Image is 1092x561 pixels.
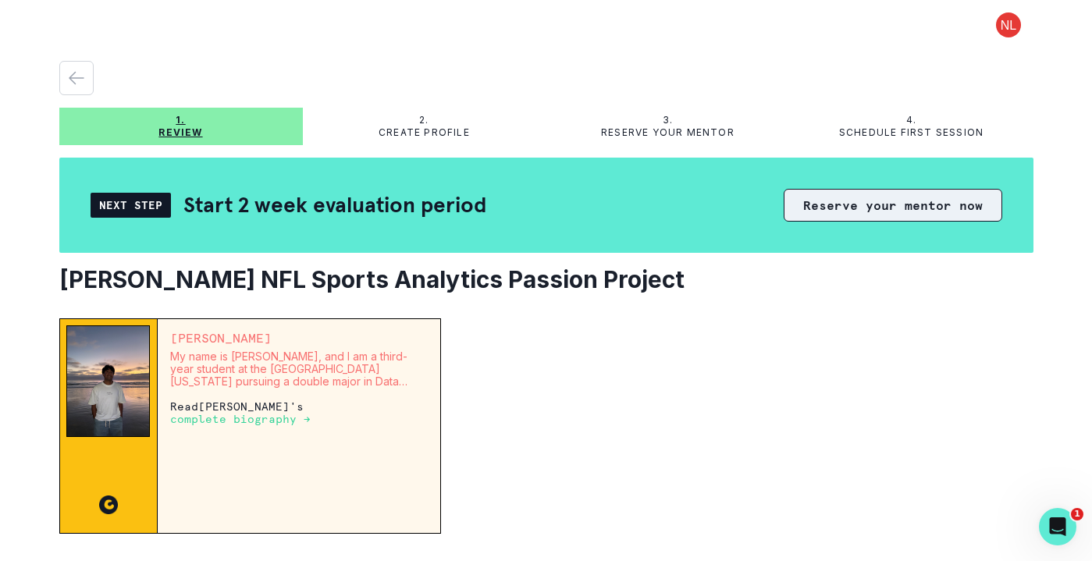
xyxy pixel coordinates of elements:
p: Create profile [379,126,470,139]
button: Reserve your mentor now [784,189,1002,222]
p: Review [158,126,202,139]
span: 1 [1071,508,1083,520]
p: 4. [906,114,916,126]
p: Read [PERSON_NAME] 's [170,400,429,425]
h2: Start 2 week evaluation period [183,191,486,218]
p: 3. [663,114,673,126]
img: CC image [99,495,118,514]
p: complete biography → [170,413,311,425]
img: Mentor Image [66,325,151,437]
iframe: Intercom live chat [1039,508,1076,545]
div: Next Step [91,193,171,218]
a: complete biography → [170,412,311,425]
p: My name is [PERSON_NAME], and I am a third-year student at the [GEOGRAPHIC_DATA][US_STATE] pursui... [170,350,429,388]
p: 2. [419,114,429,126]
p: 1. [176,114,185,126]
button: profile picture [984,12,1033,37]
h2: [PERSON_NAME] NFL Sports Analytics Passion Project [59,265,1033,293]
p: [PERSON_NAME] [170,332,429,344]
p: Schedule first session [839,126,984,139]
p: Reserve your mentor [601,126,735,139]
